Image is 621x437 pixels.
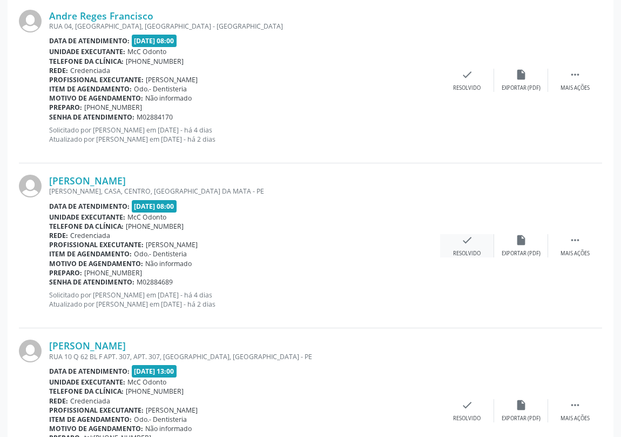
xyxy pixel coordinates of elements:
[146,406,198,415] span: [PERSON_NAME]
[137,112,173,122] span: M02884170
[461,69,473,81] i: check
[132,35,177,47] span: [DATE] 08:00
[49,22,440,31] div: RUA 04, [GEOGRAPHIC_DATA], [GEOGRAPHIC_DATA] - [GEOGRAPHIC_DATA]
[126,222,184,231] span: [PHONE_NUMBER]
[569,399,581,411] i: 
[84,103,142,112] span: [PHONE_NUMBER]
[49,222,124,231] b: Telefone da clínica:
[145,424,192,433] span: Não informado
[502,415,541,422] div: Exportar (PDF)
[49,231,68,240] b: Rede:
[70,231,110,240] span: Credenciada
[49,352,440,361] div: RUA 10 Q 62 BL F APT. 307, APT. 307, [GEOGRAPHIC_DATA], [GEOGRAPHIC_DATA] - PE
[502,84,541,92] div: Exportar (PDF)
[146,75,198,84] span: [PERSON_NAME]
[134,84,187,94] span: Odo.- Dentisteria
[569,69,581,81] i: 
[49,415,132,424] b: Item de agendamento:
[132,365,177,378] span: [DATE] 13:00
[49,213,125,222] b: Unidade executante:
[134,249,187,259] span: Odo.- Dentisteria
[70,396,110,406] span: Credenciada
[137,277,173,287] span: M02884689
[49,277,134,287] b: Senha de atendimento:
[49,259,143,268] b: Motivo de agendamento:
[127,47,166,56] span: McC Odonto
[49,103,82,112] b: Preparo:
[453,84,481,92] div: Resolvido
[146,240,198,249] span: [PERSON_NAME]
[49,94,143,103] b: Motivo de agendamento:
[461,399,473,411] i: check
[453,415,481,422] div: Resolvido
[49,75,144,84] b: Profissional executante:
[502,250,541,257] div: Exportar (PDF)
[561,84,590,92] div: Mais ações
[19,175,42,197] img: img
[134,415,187,424] span: Odo.- Dentisteria
[49,57,124,66] b: Telefone da clínica:
[515,399,527,411] i: insert_drive_file
[127,378,166,387] span: McC Odonto
[569,234,581,246] i: 
[49,112,134,122] b: Senha de atendimento:
[126,57,184,66] span: [PHONE_NUMBER]
[145,94,192,103] span: Não informado
[49,47,125,56] b: Unidade executante:
[49,406,144,415] b: Profissional executante:
[70,66,110,75] span: Credenciada
[49,36,130,45] b: Data de atendimento:
[145,259,192,268] span: Não informado
[461,234,473,246] i: check
[49,10,153,22] a: Andre Reges Francisco
[515,234,527,246] i: insert_drive_file
[561,250,590,257] div: Mais ações
[127,213,166,222] span: McC Odonto
[49,378,125,387] b: Unidade executante:
[49,175,126,187] a: [PERSON_NAME]
[19,10,42,32] img: img
[49,202,130,211] b: Data de atendimento:
[19,340,42,362] img: img
[49,66,68,75] b: Rede:
[49,268,82,277] b: Preparo:
[49,290,440,309] p: Solicitado por [PERSON_NAME] em [DATE] - há 4 dias Atualizado por [PERSON_NAME] em [DATE] - há 2 ...
[49,396,68,406] b: Rede:
[561,415,590,422] div: Mais ações
[49,340,126,352] a: [PERSON_NAME]
[49,240,144,249] b: Profissional executante:
[49,187,440,196] div: [PERSON_NAME], CASA, CENTRO, [GEOGRAPHIC_DATA] DA MATA - PE
[453,250,481,257] div: Resolvido
[515,69,527,81] i: insert_drive_file
[49,249,132,259] b: Item de agendamento:
[49,387,124,396] b: Telefone da clínica:
[132,200,177,213] span: [DATE] 08:00
[49,125,440,144] p: Solicitado por [PERSON_NAME] em [DATE] - há 4 dias Atualizado por [PERSON_NAME] em [DATE] - há 2 ...
[49,367,130,376] b: Data de atendimento:
[126,387,184,396] span: [PHONE_NUMBER]
[49,424,143,433] b: Motivo de agendamento:
[84,268,142,277] span: [PHONE_NUMBER]
[49,84,132,94] b: Item de agendamento:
